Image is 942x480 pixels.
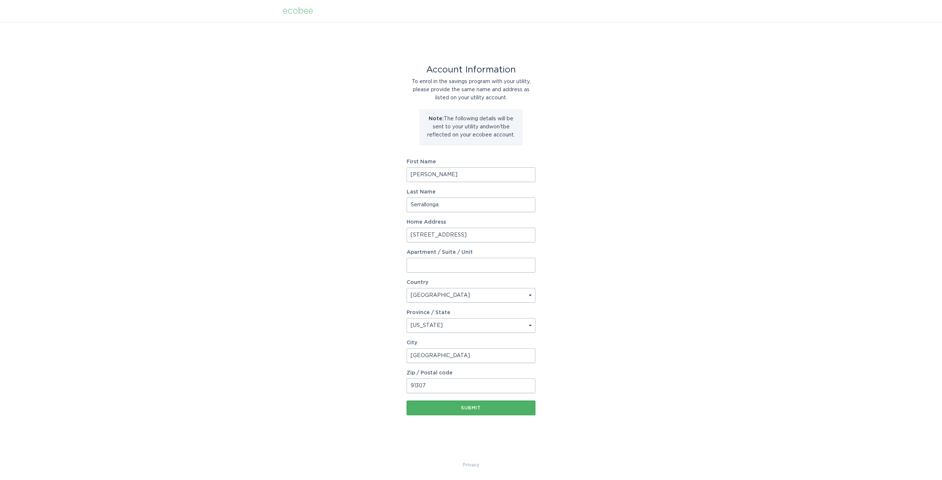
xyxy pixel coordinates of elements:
[283,7,313,15] div: ecobee
[407,220,535,225] label: Home Address
[407,310,450,315] label: Province / State
[425,115,517,139] p: The following details will be sent to your utility and won't be reflected on your ecobee account.
[463,461,479,469] a: Privacy Policy & Terms of Use
[407,280,428,285] label: Country
[429,116,444,121] strong: Note:
[407,78,535,102] div: To enrol in the savings program with your utility, please provide the same name and address as li...
[407,250,535,255] label: Apartment / Suite / Unit
[407,189,535,195] label: Last Name
[407,370,535,376] label: Zip / Postal code
[410,406,532,410] div: Submit
[407,340,535,345] label: City
[407,66,535,74] div: Account Information
[407,159,535,164] label: First Name
[407,401,535,415] button: Submit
